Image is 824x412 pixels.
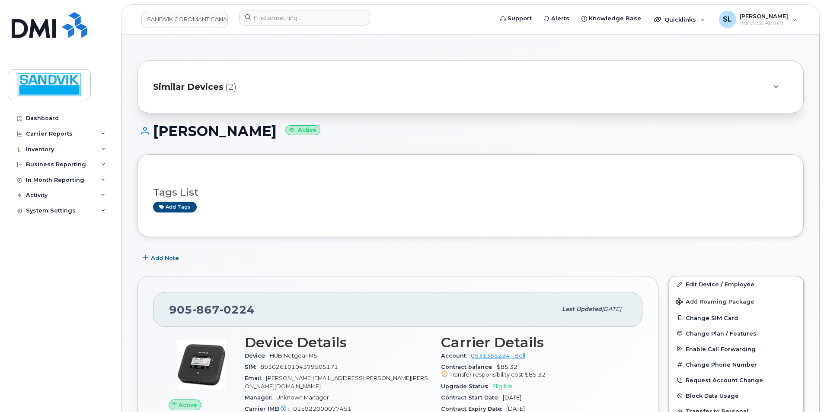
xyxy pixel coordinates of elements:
[293,406,351,412] span: 015922000077451
[492,383,513,390] span: Eligible
[669,357,803,372] button: Change Phone Number
[276,394,329,401] span: Unknown Manager
[686,330,757,336] span: Change Plan / Features
[441,364,627,379] span: $85.32
[669,292,803,310] button: Add Roaming Package
[285,125,320,135] small: Active
[441,394,503,401] span: Contract Start Date
[441,406,506,412] span: Contract Expiry Date
[179,401,197,409] span: Active
[669,276,803,292] a: Edit Device / Employee
[669,341,803,357] button: Enable Call Forwarding
[245,335,431,350] h3: Device Details
[669,388,803,403] button: Block Data Usage
[441,352,471,359] span: Account
[270,352,317,359] span: HUB Netgear M5
[153,81,224,93] span: Similar Devices
[686,345,756,352] span: Enable Call Forwarding
[245,375,428,389] span: [PERSON_NAME][EMAIL_ADDRESS][PERSON_NAME][PERSON_NAME][DOMAIN_NAME]
[153,187,788,198] h3: Tags List
[192,303,220,316] span: 867
[176,339,227,391] img: image20231002-3703462-1iju0n.jpeg
[245,406,293,412] span: Carrier IMEI
[260,364,338,370] span: 89302610104379505171
[506,406,525,412] span: [DATE]
[169,303,255,316] span: 905
[245,352,270,359] span: Device
[245,394,276,401] span: Manager
[151,254,179,262] span: Add Note
[602,306,621,312] span: [DATE]
[471,352,525,359] a: 0531355234 - Bell
[153,202,197,212] a: Add tags
[525,371,546,378] span: $85.32
[245,364,260,370] span: SIM
[220,303,255,316] span: 0224
[669,326,803,341] button: Change Plan / Features
[503,394,521,401] span: [DATE]
[225,81,236,93] span: (2)
[137,124,804,139] h1: [PERSON_NAME]
[669,310,803,326] button: Change SIM Card
[137,250,186,266] button: Add Note
[441,335,627,350] h3: Carrier Details
[245,375,266,381] span: Email
[669,372,803,388] button: Request Account Change
[676,298,754,307] span: Add Roaming Package
[441,364,497,370] span: Contract balance
[562,306,602,312] span: Last updated
[441,383,492,390] span: Upgrade Status
[450,371,523,378] span: Transfer responsibility cost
